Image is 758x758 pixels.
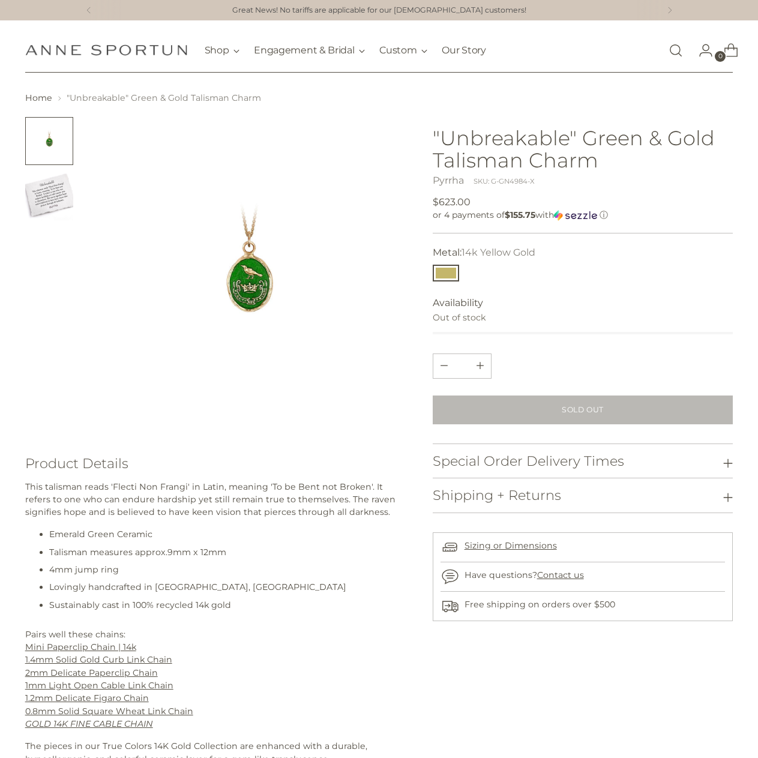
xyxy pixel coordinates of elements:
[714,38,738,62] a: Open cart modal
[465,540,557,551] a: Sizing or Dimensions
[25,117,73,165] button: Change image to image 1
[25,92,733,104] nav: breadcrumbs
[25,680,173,691] a: 1mm Light Open Cable Link Chain
[465,569,584,582] p: Have questions?
[433,265,459,281] button: 14k Yellow Gold
[433,296,483,310] span: Availability
[67,92,261,103] span: "Unbreakable" Green & Gold Talisman Charm
[49,581,408,594] li: Lovingly handcrafted in [GEOGRAPHIC_DATA], [GEOGRAPHIC_DATA]
[433,354,455,378] button: Add product quantity
[664,38,688,62] a: Open search modal
[254,37,365,64] button: Engagement & Bridal
[25,654,172,665] a: 1.4mm Solid Gold Curb Link Chain
[433,127,733,171] h1: "Unbreakable" Green & Gold Talisman Charm
[25,44,187,56] a: Anne Sportun Fine Jewellery
[49,564,119,575] span: 4mm jump ring
[379,37,427,64] button: Custom
[474,176,535,187] div: SKU: G-GN4984-X
[448,354,477,378] input: Product quantity
[25,92,52,103] a: Home
[554,210,597,221] img: Sezzle
[25,706,193,717] a: 0.8mm Solid Square Wheat Link Chain
[25,693,149,703] a: 1.2mm Delicate Figaro Chain
[205,37,240,64] button: Shop
[433,444,733,478] button: Special Order Delivery Times
[433,209,733,221] div: or 4 payments of$155.75withSezzle Click to learn more about Sezzle
[49,546,408,559] li: Talisman measures approx.
[469,354,491,378] button: Subtract product quantity
[505,209,535,220] span: $155.75
[90,117,408,435] img: "Unbreakable" Green & Gold Talisman Charm
[25,628,408,730] p: Pairs well these chains:
[689,38,713,62] a: Go to the account page
[167,547,226,558] span: 9mm x 12mm
[433,245,535,260] label: Metal:
[465,598,615,611] p: Free shipping on orders over $500
[49,529,152,540] span: Emerald Green Ceramic
[433,478,733,513] button: Shipping + Returns
[462,247,535,258] span: 14k Yellow Gold
[537,570,584,580] a: Contact us
[49,599,408,612] li: Sustainably cast in 100% recycled 14k gold
[25,456,408,471] h3: Product Details
[433,488,561,503] h3: Shipping + Returns
[715,51,726,62] span: 0
[25,642,136,652] a: Mini Paperclip Chain | 14k
[442,37,486,64] a: Our Story
[433,195,471,209] span: $623.00
[433,454,624,469] h3: Special Order Delivery Times
[25,481,396,518] span: This talisman reads 'Flecti Non Frangi' in Latin, meaning 'To be Bent not Broken'. It refers to o...
[232,5,526,16] a: Great News! No tariffs are applicable for our [DEMOGRAPHIC_DATA] customers!
[433,312,486,323] span: Out of stock
[25,667,158,678] a: 2mm Delicate Paperclip Chain
[25,172,73,220] button: Change image to image 2
[433,175,464,186] a: Pyrrha
[25,718,153,729] a: GOLD 14K FINE CABLE CHAIN
[433,209,733,221] div: or 4 payments of with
